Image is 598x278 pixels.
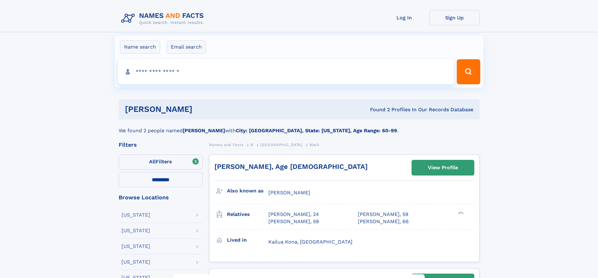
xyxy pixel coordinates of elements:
img: Logo Names and Facts [119,10,209,27]
label: Name search [120,40,160,54]
span: B [251,143,253,147]
label: Email search [167,40,206,54]
b: [PERSON_NAME] [183,128,225,134]
button: Search Button [457,59,480,84]
a: View Profile [412,160,474,175]
div: [US_STATE] [121,228,150,233]
h1: [PERSON_NAME] [125,105,281,113]
a: [PERSON_NAME], Age [DEMOGRAPHIC_DATA] [214,163,368,170]
div: View Profile [428,160,458,175]
span: [PERSON_NAME] [268,190,310,196]
a: B [251,141,253,149]
div: [US_STATE] [121,244,150,249]
span: Mark [310,143,319,147]
div: ❯ [456,211,464,215]
a: Sign Up [429,10,480,25]
div: We found 2 people named with . [119,119,480,134]
b: City: [GEOGRAPHIC_DATA], State: [US_STATE], Age Range: 60-99 [236,128,397,134]
div: Filters [119,142,203,148]
a: [PERSON_NAME], 24 [268,211,319,218]
input: search input [118,59,454,84]
label: Filters [119,155,203,170]
div: [US_STATE] [121,260,150,265]
div: Found 2 Profiles In Our Records Database [281,106,473,113]
a: [PERSON_NAME], 59 [268,218,319,225]
div: [US_STATE] [121,212,150,218]
span: All [149,159,156,165]
h3: Lived in [227,235,268,245]
a: [GEOGRAPHIC_DATA] [260,141,302,149]
a: [PERSON_NAME], 66 [358,218,409,225]
h3: Also known as [227,186,268,196]
h3: Relatives [227,209,268,220]
a: Log In [379,10,429,25]
span: [GEOGRAPHIC_DATA] [260,143,302,147]
a: Names and Facts [209,141,244,149]
span: Kailua Kona, [GEOGRAPHIC_DATA] [268,239,353,245]
div: Browse Locations [119,195,203,200]
a: [PERSON_NAME], 59 [358,211,408,218]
